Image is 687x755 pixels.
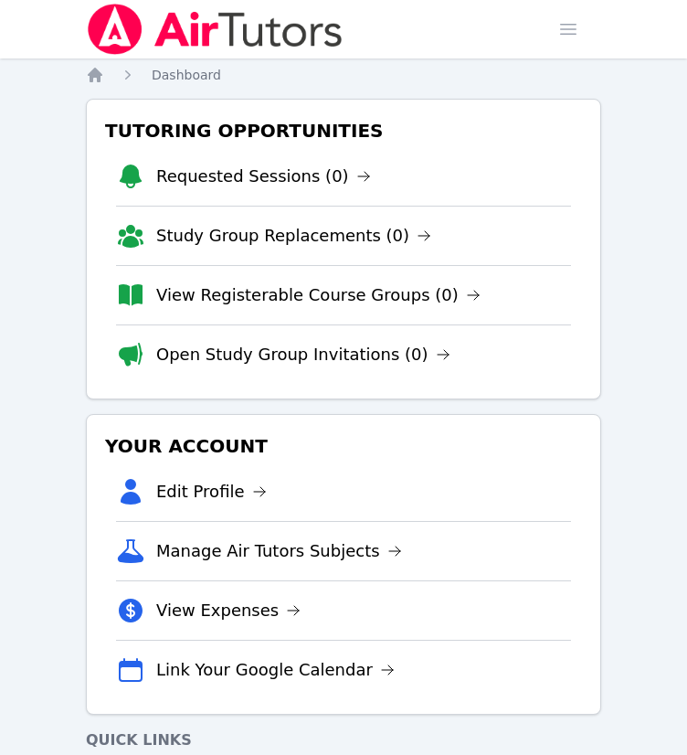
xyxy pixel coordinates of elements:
a: View Expenses [156,598,301,623]
img: Air Tutors [86,4,344,55]
a: Dashboard [152,66,221,84]
a: Open Study Group Invitations (0) [156,342,450,367]
h3: Tutoring Opportunities [101,114,586,147]
a: Study Group Replacements (0) [156,223,431,249]
a: Link Your Google Calendar [156,657,395,683]
a: Requested Sessions (0) [156,164,371,189]
nav: Breadcrumb [86,66,601,84]
a: View Registerable Course Groups (0) [156,282,481,308]
h3: Your Account [101,430,586,463]
span: Dashboard [152,68,221,82]
h4: Quick Links [86,729,601,751]
a: Manage Air Tutors Subjects [156,538,402,564]
a: Edit Profile [156,479,267,505]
